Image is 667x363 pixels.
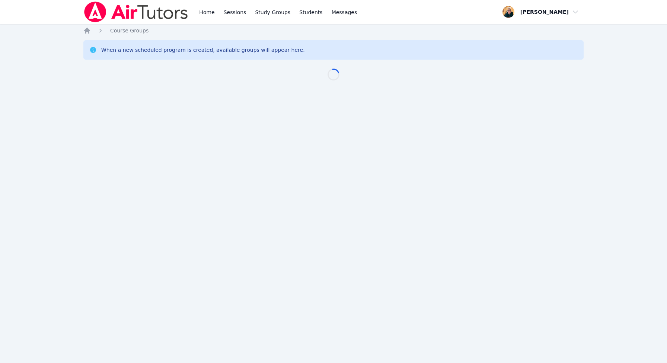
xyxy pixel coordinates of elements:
[332,9,357,16] span: Messages
[83,27,584,34] nav: Breadcrumb
[110,27,149,34] a: Course Groups
[83,1,189,22] img: Air Tutors
[110,28,149,34] span: Course Groups
[101,46,305,54] div: When a new scheduled program is created, available groups will appear here.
